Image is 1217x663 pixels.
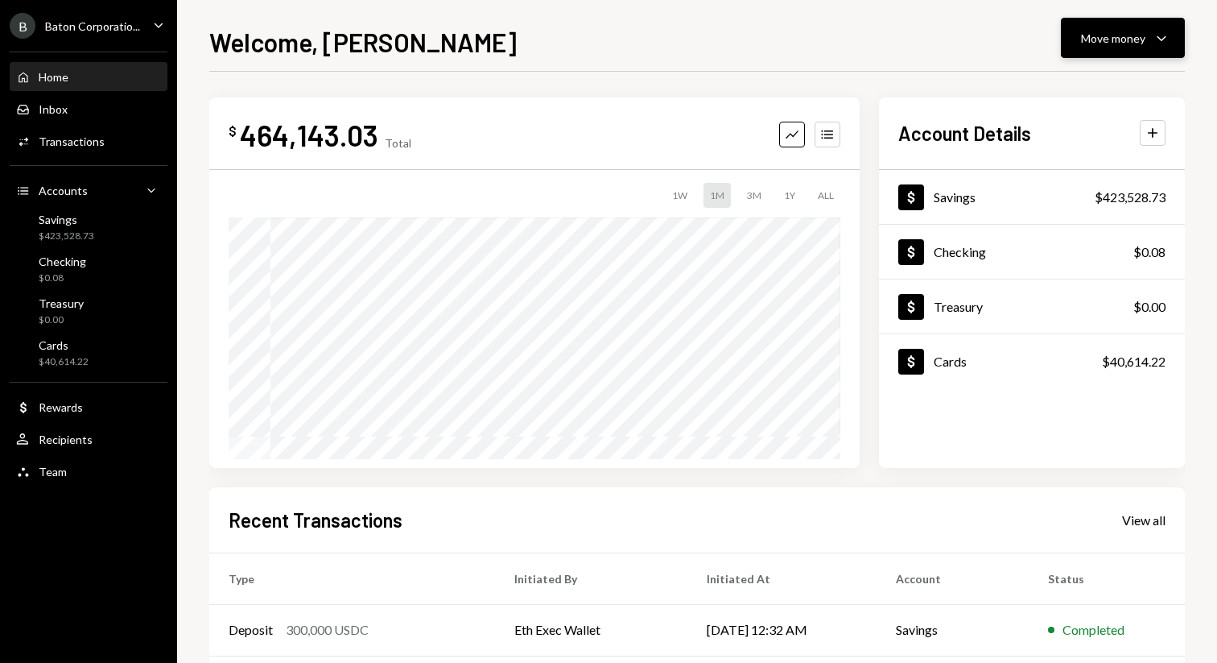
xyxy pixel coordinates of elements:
div: 1M [703,183,731,208]
div: Treasury [934,299,983,314]
th: Initiated At [687,553,877,604]
div: Savings [39,213,94,226]
a: Savings$423,528.73 [879,170,1185,224]
div: $ [229,123,237,139]
div: Home [39,70,68,84]
div: Rewards [39,400,83,414]
a: Inbox [10,94,167,123]
a: Rewards [10,392,167,421]
a: Home [10,62,167,91]
a: Treasury$0.00 [879,280,1185,334]
div: Completed [1062,620,1124,640]
div: Checking [39,255,86,268]
a: Checking$0.08 [10,250,167,288]
div: $40,614.22 [1102,352,1165,371]
th: Account [877,553,1029,604]
a: Checking$0.08 [879,225,1185,279]
div: Inbox [39,102,68,116]
div: ALL [811,183,840,208]
div: Deposit [229,620,273,640]
div: $0.00 [1133,297,1165,317]
div: 3M [741,183,768,208]
div: Total [385,136,411,150]
td: Eth Exec Wallet [495,604,687,656]
a: Accounts [10,176,167,205]
div: Cards [934,354,967,369]
th: Status [1029,553,1185,604]
a: Cards$40,614.22 [10,334,167,372]
div: Move money [1081,30,1145,47]
a: Transactions [10,126,167,155]
div: Baton Corporatio... [45,19,140,33]
button: Move money [1061,18,1185,58]
div: $0.00 [39,313,84,327]
td: [DATE] 12:32 AM [687,604,877,656]
div: $0.08 [39,271,86,285]
th: Initiated By [495,553,687,604]
div: Recipients [39,433,93,446]
h2: Recent Transactions [229,507,402,533]
h2: Account Details [898,120,1031,147]
div: View all [1122,512,1165,528]
div: $0.08 [1133,242,1165,262]
a: Cards$40,614.22 [879,334,1185,388]
div: Transactions [39,135,105,148]
div: $423,528.73 [39,230,94,243]
a: Savings$423,528.73 [10,208,167,247]
th: Type [209,553,495,604]
div: B [10,13,35,39]
a: Team [10,457,167,486]
a: View all [1122,511,1165,528]
div: Savings [934,189,976,205]
td: Savings [877,604,1029,656]
div: Accounts [39,184,88,197]
a: Recipients [10,425,167,454]
a: Treasury$0.00 [10,292,167,330]
div: Treasury [39,296,84,310]
div: 464,143.03 [240,117,378,153]
div: Cards [39,338,89,352]
div: 1W [666,183,694,208]
h1: Welcome, [PERSON_NAME] [209,26,517,58]
div: 1Y [778,183,802,208]
div: Team [39,465,67,479]
div: Checking [934,244,986,259]
div: $423,528.73 [1095,188,1165,207]
div: $40,614.22 [39,355,89,369]
div: 300,000 USDC [286,620,369,640]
